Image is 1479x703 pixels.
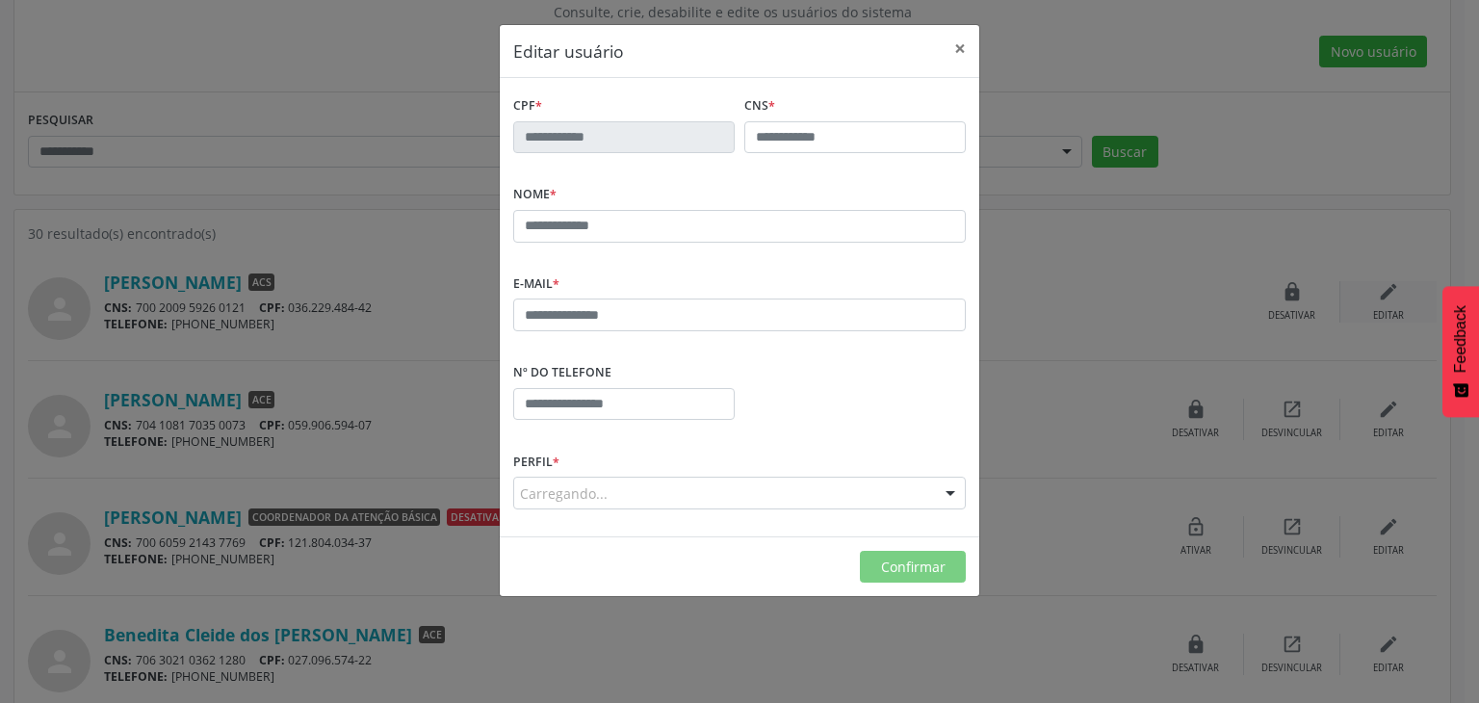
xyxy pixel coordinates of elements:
span: Carregando... [520,483,608,504]
label: E-mail [513,270,559,299]
label: Nome [513,180,557,210]
label: CNS [744,91,775,121]
label: CPF [513,91,542,121]
button: Feedback - Mostrar pesquisa [1442,286,1479,417]
span: Feedback [1452,305,1469,373]
label: Nº do Telefone [513,358,611,388]
label: Perfil [513,447,559,477]
span: Confirmar [881,558,946,576]
button: Close [941,25,979,72]
button: Confirmar [860,551,966,584]
h5: Editar usuário [513,39,624,64]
